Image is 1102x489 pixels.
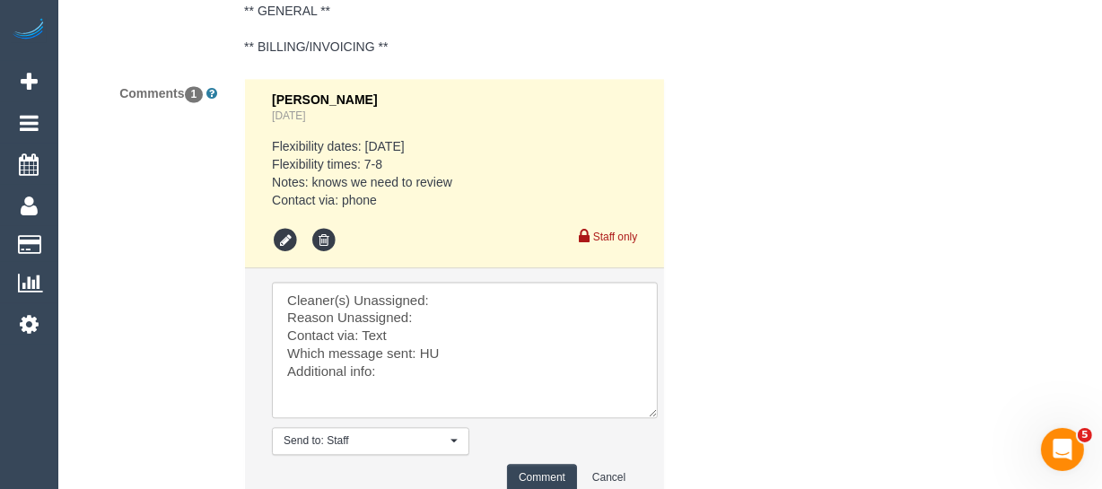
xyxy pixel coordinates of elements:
span: 1 [185,86,204,102]
span: Send to: Staff [284,433,446,449]
small: Staff only [593,231,637,243]
pre: Flexibility dates: [DATE] Flexibility times: 7-8 Notes: knows we need to review Contact via: phone [272,137,637,209]
span: [PERSON_NAME] [272,92,377,107]
span: 5 [1078,428,1092,442]
iframe: Intercom live chat [1041,428,1084,471]
label: Comments [63,78,231,102]
img: Automaid Logo [11,18,47,43]
a: [DATE] [272,109,305,122]
button: Send to: Staff [272,427,469,455]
